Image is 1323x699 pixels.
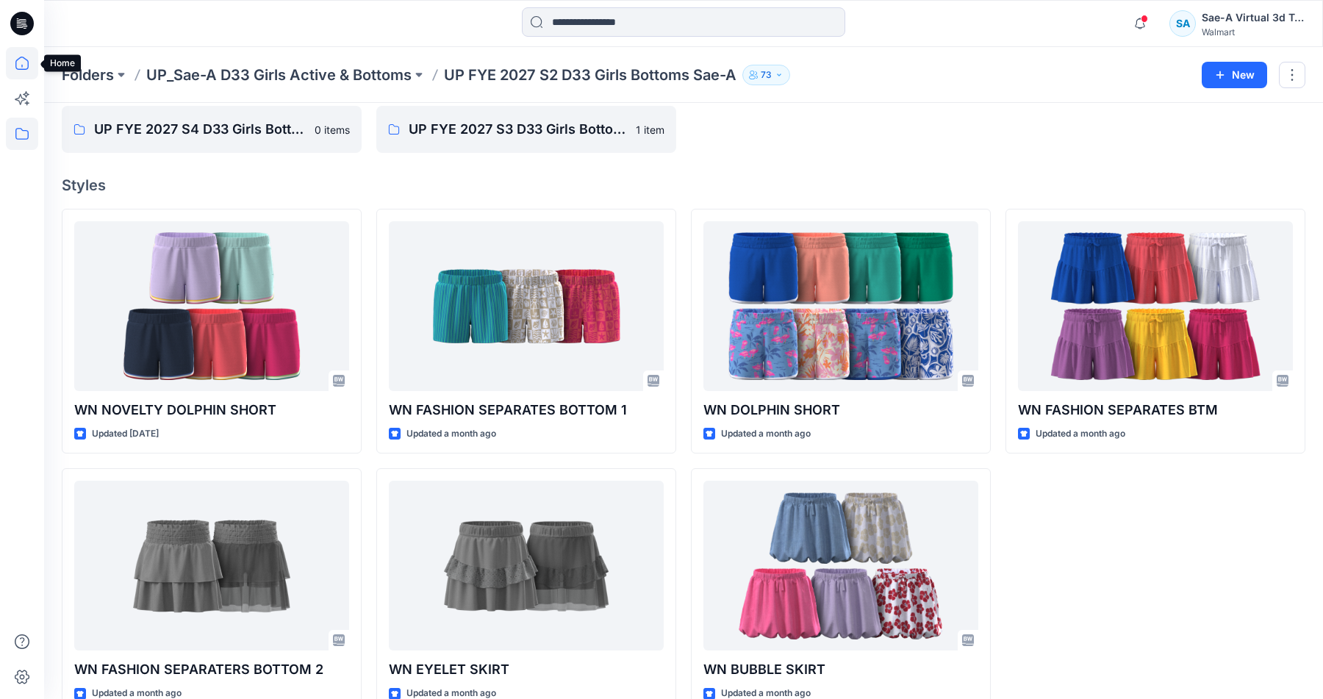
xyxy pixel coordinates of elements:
[389,400,664,420] p: WN FASHION SEPARATES BOTTOM 1
[92,426,159,442] p: Updated [DATE]
[742,65,790,85] button: 73
[62,65,114,85] a: Folders
[1018,221,1293,391] a: WN FASHION SEPARATES BTM
[703,481,978,650] a: WN BUBBLE SKIRT
[1036,426,1125,442] p: Updated a month ago
[389,221,664,391] a: WN FASHION SEPARATES BOTTOM 1
[406,426,496,442] p: Updated a month ago
[761,67,772,83] p: 73
[389,659,664,680] p: WN EYELET SKIRT
[74,221,349,391] a: WN NOVELTY DOLPHIN SHORT
[389,481,664,650] a: WN EYELET SKIRT
[62,106,362,153] a: UP FYE 2027 S4 D33 Girls Bottoms Sae-A0 items
[146,65,412,85] a: UP_Sae-A D33 Girls Active & Bottoms
[62,176,1305,194] h4: Styles
[444,65,736,85] p: UP FYE 2027 S2 D33 Girls Bottoms Sae-A
[74,481,349,650] a: WN FASHION SEPARATERS BOTTOM 2
[409,119,627,140] p: UP FYE 2027 S3 D33 Girls Bottoms Sae-A
[74,400,349,420] p: WN NOVELTY DOLPHIN SHORT
[703,400,978,420] p: WN DOLPHIN SHORT
[74,659,349,680] p: WN FASHION SEPARATERS BOTTOM 2
[1202,26,1305,37] div: Walmart
[703,659,978,680] p: WN BUBBLE SKIRT
[1202,62,1267,88] button: New
[636,122,664,137] p: 1 item
[315,122,350,137] p: 0 items
[376,106,676,153] a: UP FYE 2027 S3 D33 Girls Bottoms Sae-A1 item
[1018,400,1293,420] p: WN FASHION SEPARATES BTM
[94,119,306,140] p: UP FYE 2027 S4 D33 Girls Bottoms Sae-A
[1202,9,1305,26] div: Sae-A Virtual 3d Team
[703,221,978,391] a: WN DOLPHIN SHORT
[1169,10,1196,37] div: SA
[721,426,811,442] p: Updated a month ago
